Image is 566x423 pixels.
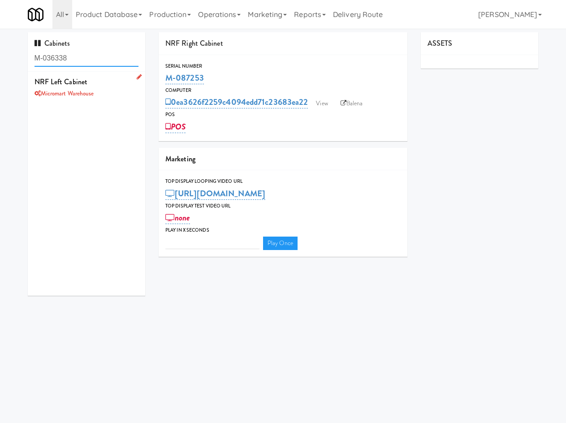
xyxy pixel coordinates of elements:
[35,89,94,98] a: Micromart Warehouse
[165,62,401,71] div: Serial Number
[165,177,401,186] div: Top Display Looping Video Url
[165,154,195,164] span: Marketing
[311,97,332,110] a: View
[165,187,265,200] a: [URL][DOMAIN_NAME]
[165,202,401,211] div: Top Display Test Video Url
[28,72,146,103] li: NRF Left CabinetMicromart Warehouse
[35,38,70,48] span: Cabinets
[159,32,407,55] div: NRF Right Cabinet
[165,226,401,235] div: Play in X seconds
[165,121,186,133] a: POS
[165,110,401,119] div: POS
[165,86,401,95] div: Computer
[35,50,139,67] input: Search cabinets
[165,72,204,84] a: M-087253
[165,96,308,108] a: 0ea3626f2259c4094edd71c23683ea22
[165,211,190,224] a: none
[428,38,453,48] span: ASSETS
[35,75,139,89] div: NRF Left Cabinet
[28,7,43,22] img: Micromart
[336,97,367,110] a: Balena
[263,237,298,250] a: Play Once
